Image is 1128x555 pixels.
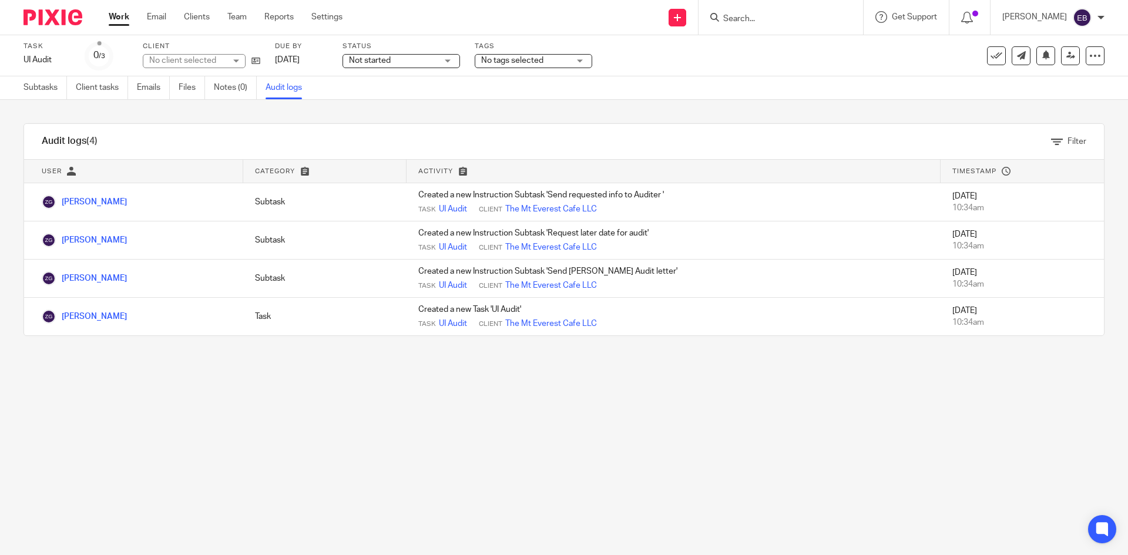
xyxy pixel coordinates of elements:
img: Zane Glover [42,310,56,324]
a: [PERSON_NAME] [42,236,127,244]
a: Emails [137,76,170,99]
p: [PERSON_NAME] [1002,11,1067,23]
span: Task [418,319,436,329]
span: Task [418,205,436,214]
td: Created a new Instruction Subtask 'Send [PERSON_NAME] Audit letter' [407,260,941,298]
a: Settings [311,11,343,23]
span: Timestamp [952,168,996,174]
label: Tags [475,42,592,51]
span: Client [479,281,502,291]
img: Zane Glover [42,271,56,285]
span: Not started [349,56,391,65]
a: Client tasks [76,76,128,99]
a: The Mt Everest Cafe LLC [505,280,597,291]
div: 10:34am [952,278,1092,290]
label: Due by [275,42,328,51]
div: No client selected [149,55,226,66]
span: User [42,168,62,174]
span: [DATE] [275,56,300,64]
td: [DATE] [941,260,1104,298]
a: Email [147,11,166,23]
label: Client [143,42,260,51]
td: Subtask [243,183,407,221]
a: The Mt Everest Cafe LLC [505,203,597,215]
td: [DATE] [941,221,1104,260]
span: Client [479,319,502,329]
a: UI Audit [439,203,467,215]
span: Task [418,281,436,291]
a: UI Audit [439,280,467,291]
td: [DATE] [941,298,1104,336]
img: Pixie [23,9,82,25]
div: 0 [93,49,105,62]
td: Created a new Instruction Subtask 'Request later date for audit' [407,221,941,260]
a: UI Audit [439,318,467,329]
div: 10:34am [952,202,1092,214]
img: Zane Glover [42,195,56,209]
div: 10:34am [952,317,1092,328]
span: Category [255,168,295,174]
td: [DATE] [941,183,1104,221]
a: Files [179,76,205,99]
span: No tags selected [481,56,543,65]
span: Client [479,205,502,214]
a: Audit logs [266,76,311,99]
a: Team [227,11,247,23]
label: Status [343,42,460,51]
a: Work [109,11,129,23]
img: Zane Glover [42,233,56,247]
td: Created a new Task 'UI Audit' [407,298,941,336]
a: Subtasks [23,76,67,99]
div: UI Audit [23,54,70,66]
td: Created a new Instruction Subtask 'Send requested info to Auditer ' [407,183,941,221]
span: Activity [418,168,453,174]
input: Search [722,14,828,25]
a: [PERSON_NAME] [42,274,127,282]
td: Task [243,298,407,336]
span: Client [479,243,502,253]
div: 10:34am [952,240,1092,252]
a: The Mt Everest Cafe LLC [505,318,597,329]
a: [PERSON_NAME] [42,198,127,206]
span: Get Support [892,13,937,21]
label: Task [23,42,70,51]
a: Clients [184,11,210,23]
a: The Mt Everest Cafe LLC [505,241,597,253]
td: Subtask [243,221,407,260]
small: /3 [99,53,105,59]
a: [PERSON_NAME] [42,312,127,321]
a: Notes (0) [214,76,257,99]
span: Filter [1067,137,1086,146]
a: UI Audit [439,241,467,253]
td: Subtask [243,260,407,298]
span: Task [418,243,436,253]
a: Reports [264,11,294,23]
img: svg%3E [1073,8,1092,27]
